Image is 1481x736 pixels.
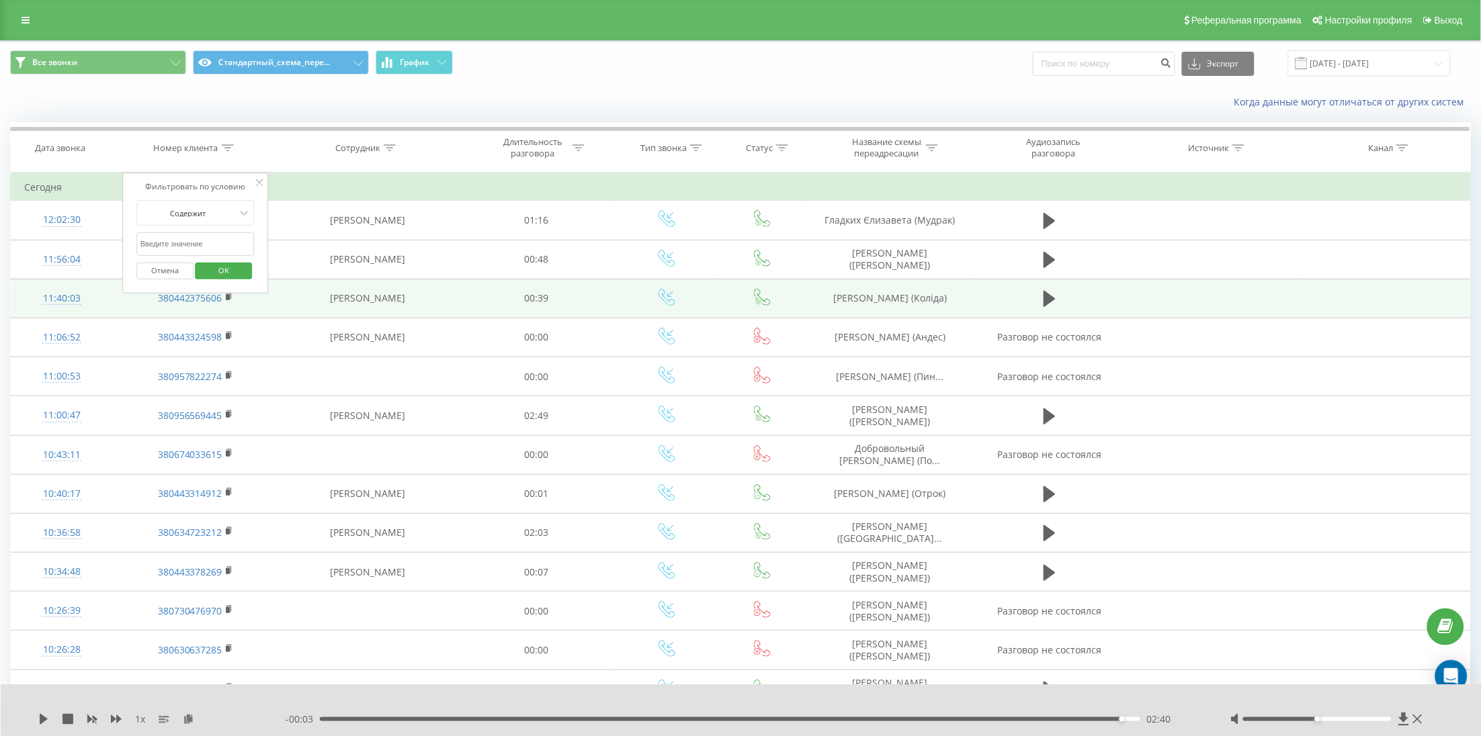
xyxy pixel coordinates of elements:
div: 11:00:53 [24,363,99,389]
div: Статус [746,142,773,154]
a: 380674033615 [158,448,222,461]
td: Сегодня [11,174,1471,201]
span: Разговор не состоялся [997,643,1101,656]
span: Разговор не состоялся [997,330,1101,343]
div: 10:36:58 [24,520,99,546]
td: Гладких Єлизавета (Мудрак) [807,201,973,240]
td: 00:00 [457,357,616,396]
td: [PERSON_NAME] ([PERSON_NAME]) [807,396,973,435]
button: Отмена [136,263,194,279]
td: [PERSON_NAME] (Андес) [807,318,973,357]
td: 00:07 [457,553,616,592]
td: [PERSON_NAME] ([PERSON_NAME]) [807,553,973,592]
td: [PERSON_NAME] [278,318,457,357]
td: 00:48 [457,240,616,279]
div: Фильтровать по условию [136,180,255,193]
div: 10:43:11 [24,442,99,468]
button: OK [196,263,253,279]
td: [PERSON_NAME] ([PERSON_NAME]) [807,670,973,708]
div: Источник [1188,142,1229,154]
td: [PERSON_NAME] [278,201,457,240]
div: Тип звонка [640,142,687,154]
span: OK [205,260,243,281]
div: 09:53:00 [24,676,99,702]
td: 00:01 [457,474,616,513]
button: Стандартный_схема_пере... [193,50,369,75]
div: 10:26:28 [24,637,99,663]
div: Аудиозапись разговора [1010,136,1097,159]
td: [PERSON_NAME] (Коліда) [807,279,973,318]
td: 00:00 [457,318,616,357]
a: 380443378269 [158,565,222,578]
div: 10:34:48 [24,559,99,585]
div: 11:06:52 [24,324,99,351]
td: 00:00 [457,631,616,670]
span: Разговор не состоялся [997,604,1101,617]
a: 380443324598 [158,330,222,343]
span: Реферальная программа [1191,15,1302,26]
button: График [376,50,453,75]
td: [PERSON_NAME] [278,553,457,592]
span: Разговор не состоялся [997,448,1101,461]
div: 12:02:30 [24,207,99,233]
span: 02:40 [1147,712,1171,726]
div: Accessibility label [1119,717,1125,722]
a: 380731273043 [158,682,222,695]
td: [PERSON_NAME] [278,240,457,279]
td: [PERSON_NAME] (Отрок) [807,474,973,513]
button: Экспорт [1182,52,1255,76]
button: Все звонки [10,50,186,75]
span: Настройки профиля [1325,15,1412,26]
div: 10:40:17 [24,481,99,507]
span: Разговор не состоялся [997,370,1101,383]
span: - 00:03 [286,712,320,726]
span: Добровольный [PERSON_NAME] (По... [840,442,941,467]
td: [PERSON_NAME] ([PERSON_NAME]) [807,240,973,279]
span: График [400,58,430,67]
a: 380956569445 [158,409,222,422]
div: Длительность разговора [497,136,569,159]
div: Open Intercom Messenger [1435,660,1468,692]
div: Accessibility label [1315,717,1320,722]
td: 00:39 [457,279,616,318]
span: Выход [1435,15,1463,26]
span: [PERSON_NAME] ([GEOGRAPHIC_DATA]... [838,520,943,545]
td: [PERSON_NAME] [278,474,457,513]
input: Введите значение [136,232,255,256]
div: Канал [1368,142,1393,154]
td: [PERSON_NAME] ([PERSON_NAME]) [807,631,973,670]
td: [PERSON_NAME] [278,396,457,435]
span: [PERSON_NAME] (Пин... [837,370,944,383]
td: 00:00 [457,592,616,631]
div: Название схемы переадресации [851,136,923,159]
div: Номер клиента [154,142,218,154]
div: 11:00:47 [24,402,99,428]
a: 380442375606 [158,291,222,304]
td: 00:00 [457,435,616,474]
div: Дата звонка [35,142,85,154]
a: 380630637285 [158,643,222,656]
input: Поиск по номеру [1033,52,1175,76]
div: Сотрудник [335,142,380,154]
td: 02:49 [457,396,616,435]
div: 11:40:03 [24,285,99,312]
a: 380443314912 [158,487,222,500]
span: Все звонки [32,57,77,68]
td: [PERSON_NAME] [278,670,457,708]
td: [PERSON_NAME] [278,513,457,552]
a: Когда данные могут отличаться от других систем [1234,95,1471,108]
td: 00:04 [457,670,616,708]
div: 11:56:04 [24,246,99,273]
a: 380634723212 [158,526,222,539]
a: 380957822274 [158,370,222,383]
div: 10:26:39 [24,598,99,624]
span: 1 x [135,712,145,726]
td: 02:03 [457,513,616,552]
td: [PERSON_NAME] ([PERSON_NAME]) [807,592,973,631]
td: [PERSON_NAME] [278,279,457,318]
td: 01:16 [457,201,616,240]
a: 380730476970 [158,604,222,617]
